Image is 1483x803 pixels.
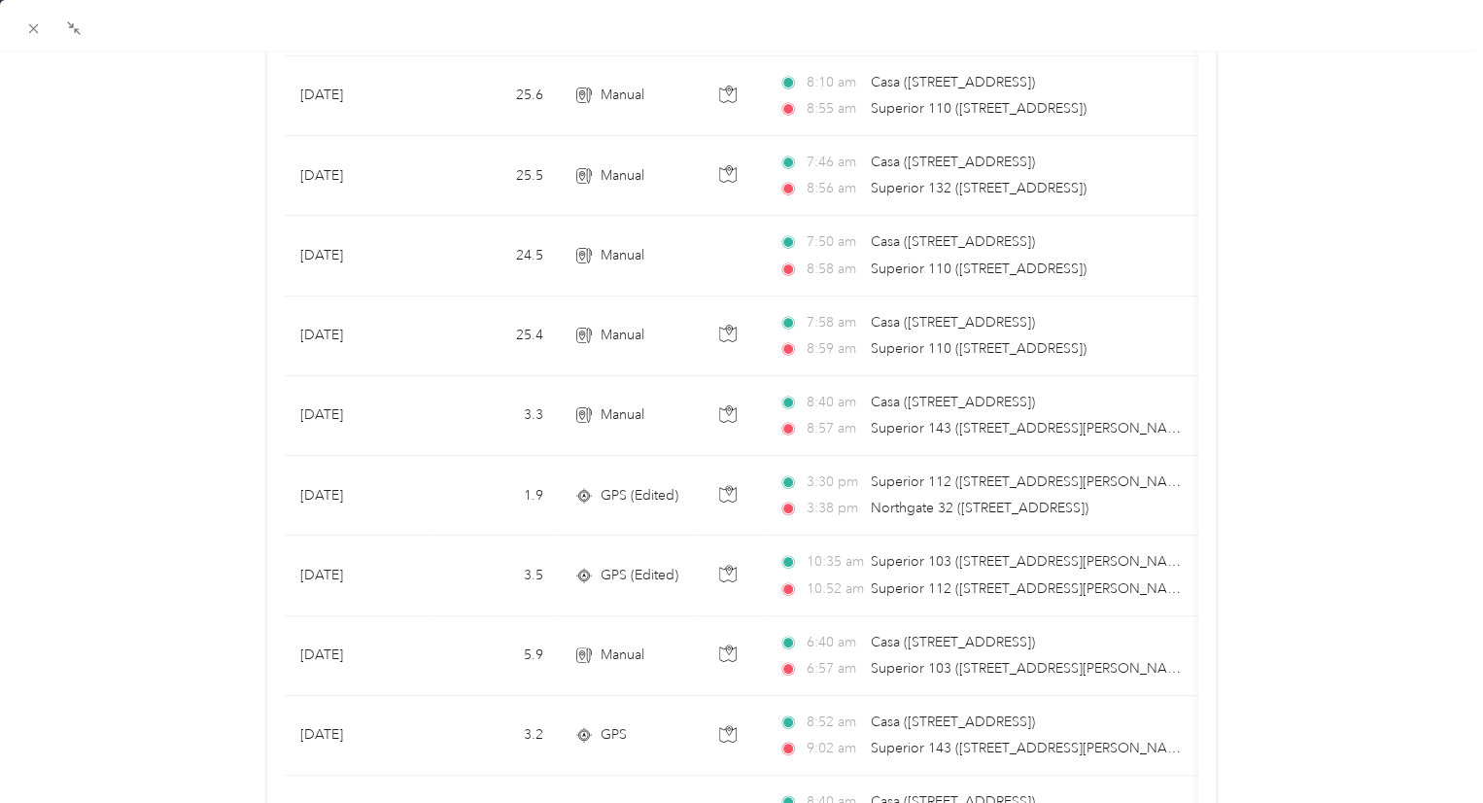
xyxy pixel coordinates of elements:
td: 24.5 [431,216,559,296]
span: Manual [601,165,644,187]
span: 7:46 am [807,152,862,173]
span: 3:38 pm [807,498,862,519]
td: [DATE] [285,616,431,696]
td: 3.3 [431,376,559,456]
td: 3.2 [431,696,559,776]
span: Superior 112 ([STREET_ADDRESS][PERSON_NAME]) [871,473,1194,490]
span: GPS (Edited) [601,485,678,506]
span: 6:57 am [807,658,862,680]
td: 25.5 [431,136,559,216]
span: Casa ([STREET_ADDRESS]) [871,74,1035,90]
span: Superior 143 ([STREET_ADDRESS][PERSON_NAME]) [871,420,1194,436]
span: Superior 132 ([STREET_ADDRESS]) [871,180,1086,196]
span: 9:02 am [807,738,862,759]
td: 25.6 [431,56,559,136]
td: 5.9 [431,616,559,696]
span: Manual [601,85,644,106]
span: 8:40 am [807,392,862,413]
td: [DATE] [285,297,431,376]
td: [DATE] [285,696,431,776]
td: [DATE] [285,456,431,536]
td: [DATE] [285,56,431,136]
span: 3:30 pm [807,471,862,493]
span: 10:35 am [807,551,863,573]
span: GPS [601,724,627,746]
span: GPS (Edited) [601,565,678,586]
span: 10:52 am [807,578,863,600]
span: Manual [601,245,644,266]
span: 6:40 am [807,632,862,653]
span: 7:50 am [807,231,862,253]
span: Casa ([STREET_ADDRESS]) [871,634,1035,650]
span: 8:10 am [807,72,862,93]
span: Superior 110 ([STREET_ADDRESS]) [871,340,1086,357]
span: Superior 110 ([STREET_ADDRESS]) [871,261,1086,277]
td: 25.4 [431,297,559,376]
span: 8:56 am [807,178,862,199]
td: [DATE] [285,536,431,615]
td: [DATE] [285,376,431,456]
span: 8:52 am [807,712,862,733]
span: 8:58 am [807,259,862,280]
span: 7:58 am [807,312,862,333]
span: Casa ([STREET_ADDRESS]) [871,394,1035,410]
span: 8:57 am [807,418,862,439]
span: Casa ([STREET_ADDRESS]) [871,314,1035,331]
span: Superior 103 ([STREET_ADDRESS][PERSON_NAME]) [871,660,1194,677]
span: Casa ([STREET_ADDRESS]) [871,714,1035,730]
td: [DATE] [285,216,431,296]
span: Manual [601,645,644,666]
td: 1.9 [431,456,559,536]
span: 8:59 am [807,338,862,360]
span: Superior 110 ([STREET_ADDRESS]) [871,100,1086,117]
span: Casa ([STREET_ADDRESS]) [871,233,1035,250]
span: Manual [601,404,644,426]
iframe: Everlance-gr Chat Button Frame [1374,694,1483,803]
span: Casa ([STREET_ADDRESS]) [871,154,1035,170]
td: 3.5 [431,536,559,615]
span: Superior 143 ([STREET_ADDRESS][PERSON_NAME]) [871,740,1194,756]
td: [DATE] [285,136,431,216]
span: Superior 112 ([STREET_ADDRESS][PERSON_NAME]) [871,580,1194,597]
span: Northgate 32 ([STREET_ADDRESS]) [871,500,1088,516]
span: 8:55 am [807,98,862,120]
span: Manual [601,325,644,346]
span: Superior 103 ([STREET_ADDRESS][PERSON_NAME]) [871,553,1194,570]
